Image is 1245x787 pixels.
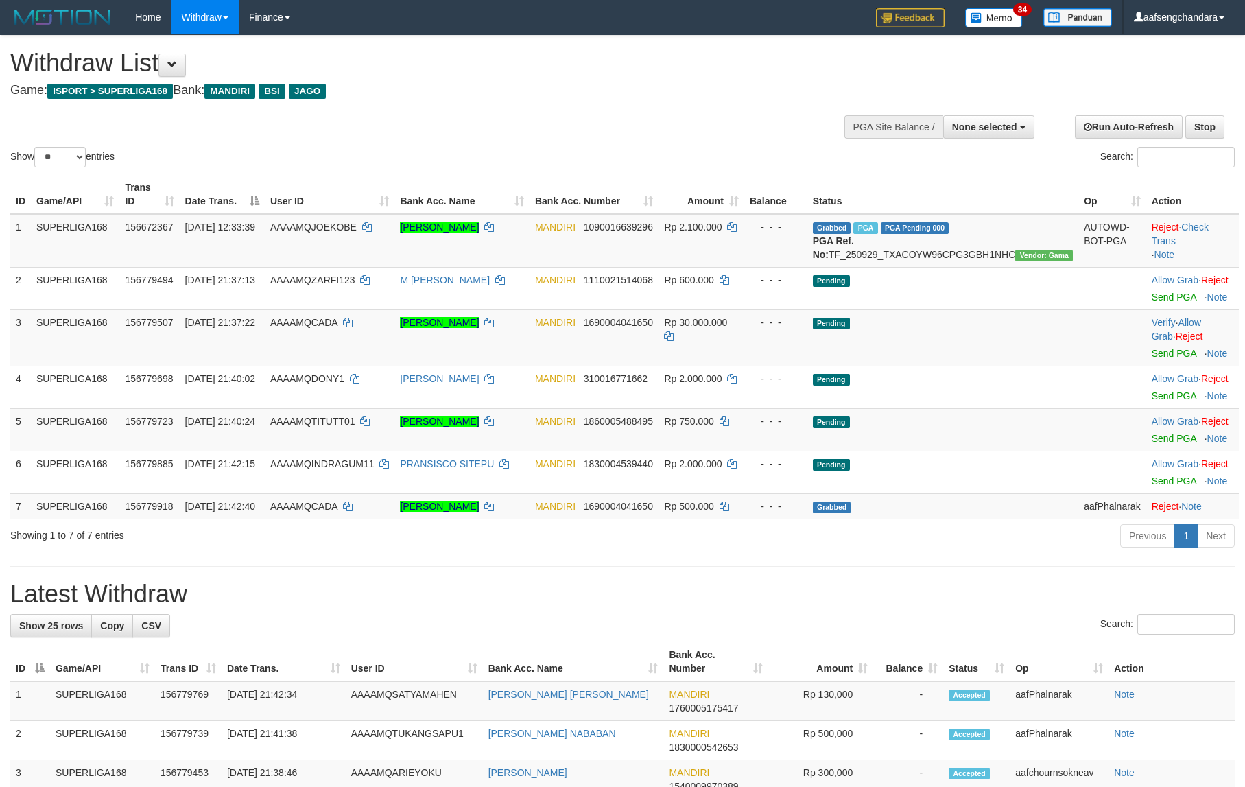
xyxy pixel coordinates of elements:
span: MANDIRI [535,458,576,469]
span: [DATE] 21:40:24 [185,416,255,427]
a: Note [1114,689,1135,700]
a: Send PGA [1152,433,1196,444]
td: AAAAMQTUKANGSAPU1 [346,721,483,760]
span: 156779885 [125,458,173,469]
td: AUTOWD-BOT-PGA [1078,214,1146,268]
a: PRANSISCO SITEPU [400,458,494,469]
span: · [1152,458,1201,469]
span: AAAAMQDONY1 [270,373,344,384]
a: Reject [1201,416,1229,427]
span: 34 [1013,3,1032,16]
a: Allow Grab [1152,458,1198,469]
th: Balance [744,175,807,214]
td: · [1146,267,1239,309]
span: 156779494 [125,274,173,285]
span: Rp 600.000 [664,274,713,285]
a: Send PGA [1152,475,1196,486]
label: Search: [1100,147,1235,167]
th: User ID: activate to sort column ascending [265,175,394,214]
span: Copy 1690004041650 to clipboard [584,501,653,512]
div: - - - [750,273,802,287]
span: Pending [813,374,850,386]
span: PGA Pending [881,222,949,234]
a: Note [1207,348,1228,359]
a: Note [1207,433,1228,444]
a: Run Auto-Refresh [1075,115,1183,139]
span: Copy [100,620,124,631]
a: Send PGA [1152,292,1196,303]
span: MANDIRI [204,84,255,99]
input: Search: [1137,147,1235,167]
a: Note [1207,475,1228,486]
td: TF_250929_TXACOYW96CPG3GBH1NHC [807,214,1078,268]
span: Marked by aafsengchandara [853,222,877,234]
a: [PERSON_NAME] [PERSON_NAME] [488,689,649,700]
span: AAAAMQJOEKOBE [270,222,357,233]
input: Search: [1137,614,1235,635]
td: 5 [10,408,31,451]
a: Previous [1120,524,1175,548]
span: Pending [813,275,850,287]
span: AAAAMQTITUTT01 [270,416,355,427]
div: - - - [750,414,802,428]
div: Showing 1 to 7 of 7 entries [10,523,508,542]
span: Copy 310016771662 to clipboard [584,373,648,384]
span: [DATE] 21:37:13 [185,274,255,285]
span: ISPORT > SUPERLIGA168 [47,84,173,99]
td: Rp 500,000 [768,721,873,760]
div: PGA Site Balance / [844,115,943,139]
td: · · [1146,309,1239,366]
span: Copy 1830000542653 to clipboard [669,742,738,753]
span: Accepted [949,690,990,701]
h1: Withdraw List [10,49,816,77]
span: AAAAMQINDRAGUM11 [270,458,375,469]
span: Copy 1110021514068 to clipboard [584,274,653,285]
select: Showentries [34,147,86,167]
a: [PERSON_NAME] NABABAN [488,728,616,739]
a: Note [1114,728,1135,739]
img: panduan.png [1043,8,1112,27]
a: Next [1197,524,1235,548]
span: [DATE] 21:37:22 [185,317,255,328]
a: Reject [1201,458,1229,469]
th: Action [1146,175,1239,214]
th: Bank Acc. Number: activate to sort column ascending [530,175,659,214]
span: Rp 2.000.000 [664,458,722,469]
span: Copy 1760005175417 to clipboard [669,703,738,714]
td: SUPERLIGA168 [31,451,119,493]
a: Reject [1152,501,1179,512]
label: Show entries [10,147,115,167]
th: Trans ID: activate to sort column ascending [119,175,179,214]
th: Op: activate to sort column ascending [1010,642,1108,681]
a: Show 25 rows [10,614,92,637]
td: SUPERLIGA168 [31,408,119,451]
a: Note [1181,501,1202,512]
span: Rp 750.000 [664,416,713,427]
img: Feedback.jpg [876,8,945,27]
td: SUPERLIGA168 [50,721,155,760]
td: 6 [10,451,31,493]
span: Rp 30.000.000 [664,317,727,328]
span: CSV [141,620,161,631]
td: aafPhalnarak [1010,721,1108,760]
th: Status: activate to sort column ascending [943,642,1010,681]
th: Bank Acc. Number: activate to sort column ascending [663,642,768,681]
span: · [1152,274,1201,285]
span: Pending [813,459,850,471]
th: Balance: activate to sort column ascending [873,642,943,681]
span: BSI [259,84,285,99]
span: MANDIRI [535,317,576,328]
a: Check Trans [1152,222,1209,246]
td: SUPERLIGA168 [50,681,155,721]
a: CSV [132,614,170,637]
th: Date Trans.: activate to sort column descending [180,175,265,214]
div: - - - [750,220,802,234]
span: · [1152,416,1201,427]
a: [PERSON_NAME] [400,373,479,384]
span: [DATE] 12:33:39 [185,222,255,233]
span: 156779918 [125,501,173,512]
span: Grabbed [813,222,851,234]
label: Search: [1100,614,1235,635]
td: 1 [10,214,31,268]
th: Trans ID: activate to sort column ascending [155,642,222,681]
